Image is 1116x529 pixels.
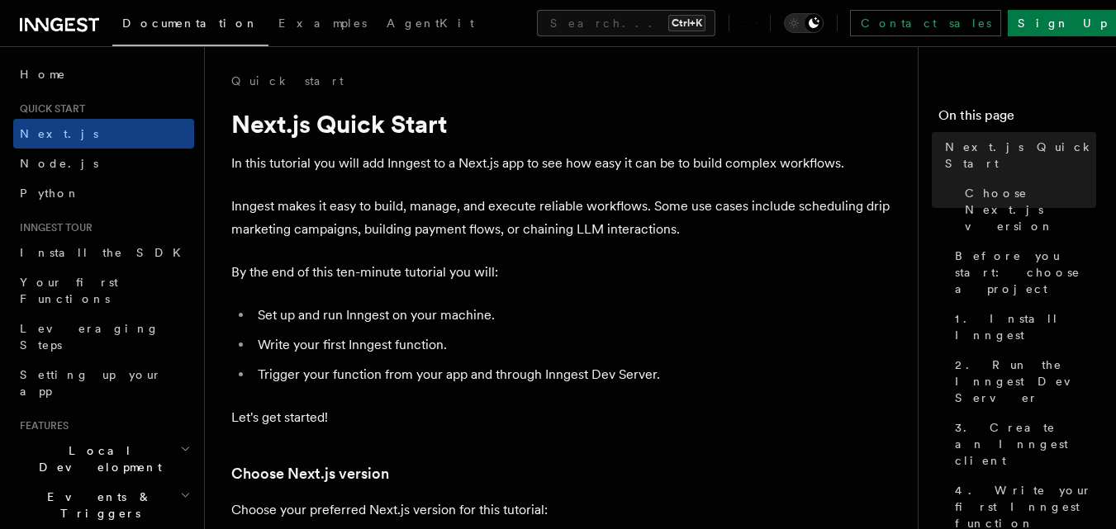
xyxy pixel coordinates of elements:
a: Setting up your app [13,360,194,406]
li: Set up and run Inngest on your machine. [253,304,892,327]
span: 3. Create an Inngest client [955,419,1096,469]
span: Your first Functions [20,276,118,305]
a: Documentation [112,5,268,46]
p: Let's get started! [231,406,892,429]
p: In this tutorial you will add Inngest to a Next.js app to see how easy it can be to build complex... [231,152,892,175]
button: Search...Ctrl+K [537,10,715,36]
span: Examples [278,17,367,30]
a: Choose Next.js version [231,462,389,485]
span: 1. Install Inngest [955,310,1096,343]
button: Local Development [13,436,194,482]
span: Home [20,66,66,83]
span: Python [20,187,80,200]
span: Events & Triggers [13,489,180,522]
a: Python [13,178,194,208]
a: Node.js [13,149,194,178]
a: Your first Functions [13,267,194,314]
a: Choose Next.js version [958,178,1096,241]
p: By the end of this ten-minute tutorial you will: [231,261,892,284]
a: 3. Create an Inngest client [948,413,1096,475]
button: Toggle dark mode [784,13,824,33]
span: Local Development [13,442,180,475]
span: Node.js [20,157,98,170]
span: Quick start [13,102,85,116]
span: AgentKit [387,17,474,30]
li: Trigger your function from your app and through Inngest Dev Server. [253,363,892,386]
span: Next.js [20,127,98,140]
a: Examples [268,5,377,45]
span: Documentation [122,17,259,30]
span: Leveraging Steps [20,322,159,352]
a: Contact sales [850,10,1001,36]
a: Quick start [231,73,344,89]
a: Install the SDK [13,238,194,267]
span: Choose Next.js version [965,185,1096,234]
p: Inngest makes it easy to build, manage, and execute reliable workflows. Some use cases include sc... [231,195,892,241]
h4: On this page [938,106,1096,132]
a: 1. Install Inngest [948,304,1096,350]
a: Leveraging Steps [13,314,194,360]
a: AgentKit [377,5,484,45]
span: Features [13,419,69,432]
span: 2. Run the Inngest Dev Server [955,357,1096,406]
a: Next.js Quick Start [938,132,1096,178]
span: Setting up your app [20,368,162,398]
span: Next.js Quick Start [945,139,1096,172]
span: Before you start: choose a project [955,248,1096,297]
a: Before you start: choose a project [948,241,1096,304]
p: Choose your preferred Next.js version for this tutorial: [231,498,892,522]
span: Inngest tour [13,221,93,234]
kbd: Ctrl+K [668,15,705,31]
span: Install the SDK [20,246,191,259]
a: Home [13,59,194,89]
button: Events & Triggers [13,482,194,528]
a: 2. Run the Inngest Dev Server [948,350,1096,413]
a: Next.js [13,119,194,149]
li: Write your first Inngest function. [253,333,892,357]
h1: Next.js Quick Start [231,109,892,139]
